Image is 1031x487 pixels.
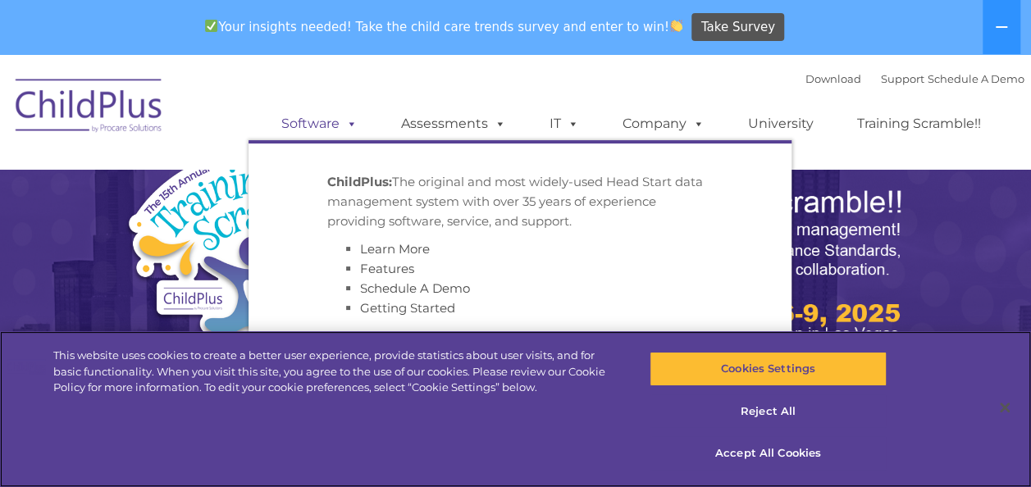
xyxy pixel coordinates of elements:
[327,174,392,189] strong: ChildPlus:
[385,107,522,140] a: Assessments
[265,107,374,140] a: Software
[650,352,887,386] button: Cookies Settings
[205,20,217,32] img: ✅
[701,13,775,42] span: Take Survey
[360,280,470,296] a: Schedule A Demo
[533,107,595,140] a: IT
[327,172,713,231] p: The original and most widely-used Head Start data management system with over 35 years of experie...
[805,72,1024,85] font: |
[881,72,924,85] a: Support
[360,261,414,276] a: Features
[360,241,430,257] a: Learn More
[987,389,1023,426] button: Close
[228,108,278,121] span: Last name
[650,394,887,429] button: Reject All
[805,72,861,85] a: Download
[670,20,682,32] img: 👏
[228,175,298,188] span: Phone number
[7,67,171,149] img: ChildPlus by Procare Solutions
[691,13,784,42] a: Take Survey
[53,348,618,396] div: This website uses cookies to create a better user experience, provide statistics about user visit...
[198,11,690,43] span: Your insights needed! Take the child care trends survey and enter to win!
[928,72,1024,85] a: Schedule A Demo
[360,300,455,316] a: Getting Started
[606,107,721,140] a: Company
[732,107,830,140] a: University
[650,436,887,471] button: Accept All Cookies
[841,107,997,140] a: Training Scramble!!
